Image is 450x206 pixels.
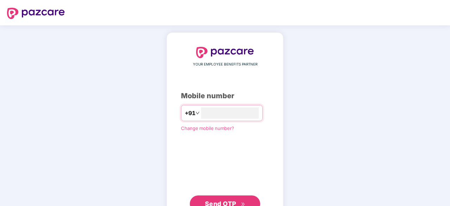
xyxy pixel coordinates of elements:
img: logo [196,47,254,58]
span: YOUR EMPLOYEE BENEFITS PARTNER [193,62,257,67]
img: logo [7,8,65,19]
span: down [195,111,200,115]
a: Change mobile number? [181,125,234,131]
div: Mobile number [181,90,269,101]
span: +91 [185,109,195,118]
